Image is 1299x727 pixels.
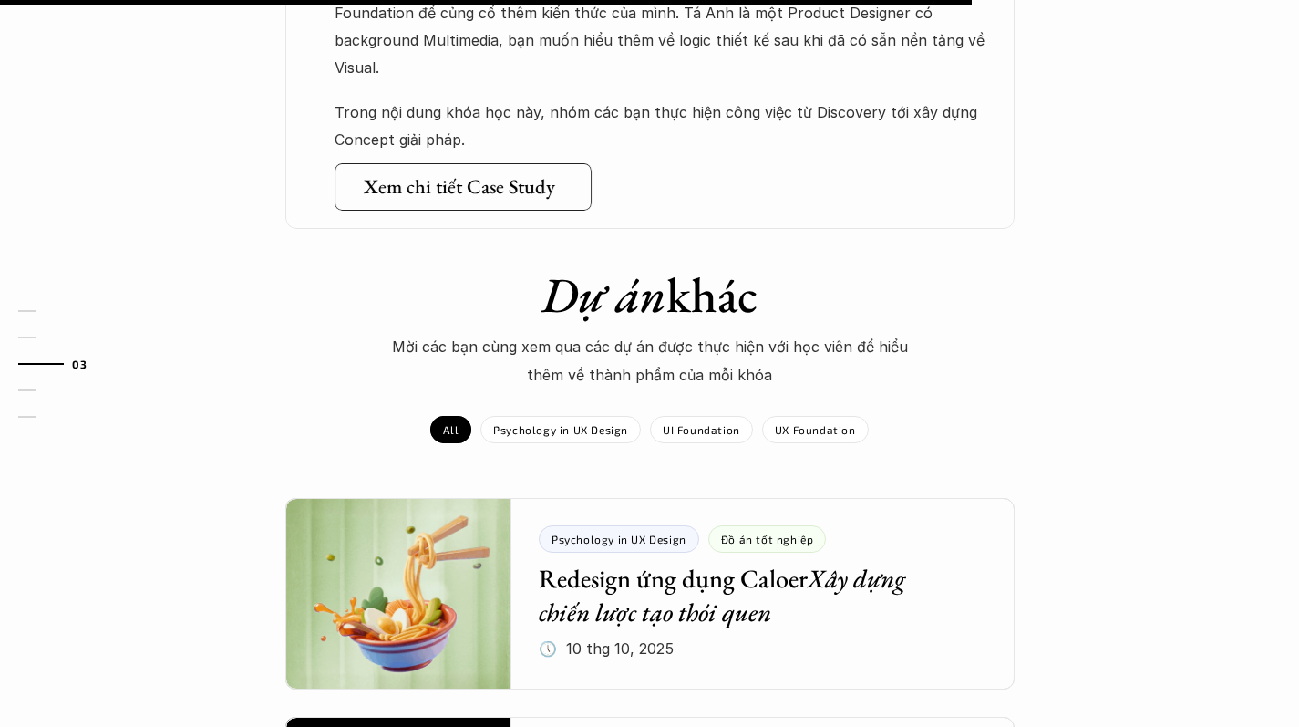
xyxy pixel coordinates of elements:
em: Dự án [541,263,666,327]
p: UX Foundation [775,423,856,436]
a: Psychology in UX DesignĐồ án tốt nghiệpRedesign ứng dụng CaloerXây dựng chiến lược tạo thói quen🕔... [285,498,1015,690]
p: Mời các bạn cùng xem qua các dự án được thực hiện với học viên để hiểu thêm về thành phẩm của mỗi... [376,333,923,389]
a: Xem chi tiết Case Study [335,163,592,211]
p: Psychology in UX Design [493,423,628,436]
a: 03 [18,353,105,375]
p: All [443,423,459,436]
h5: Xem chi tiết Case Study [363,174,554,198]
p: UI Foundation [663,423,740,436]
h1: khác [331,265,969,325]
p: Trong nội dung khóa học này, nhóm các bạn thực hiện công việc từ Discovery tới xây dựng Concept g... [335,99,996,154]
strong: 03 [72,357,87,369]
